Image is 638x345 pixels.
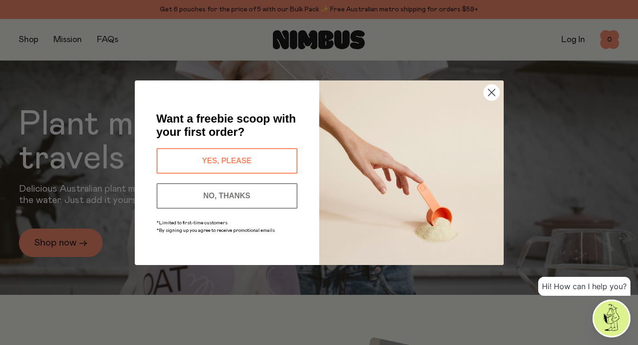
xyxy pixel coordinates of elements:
[538,277,630,296] div: Hi! How can I help you?
[157,112,296,138] span: Want a freebie scoop with your first order?
[594,301,629,336] img: agent
[157,183,297,209] button: NO, THANKS
[319,80,504,265] img: c0d45117-8e62-4a02-9742-374a5db49d45.jpeg
[157,228,275,233] span: *By signing up you agree to receive promotional emails
[483,84,500,101] button: Close dialog
[157,221,227,225] span: *Limited to first-time customers
[157,148,297,174] button: YES, PLEASE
